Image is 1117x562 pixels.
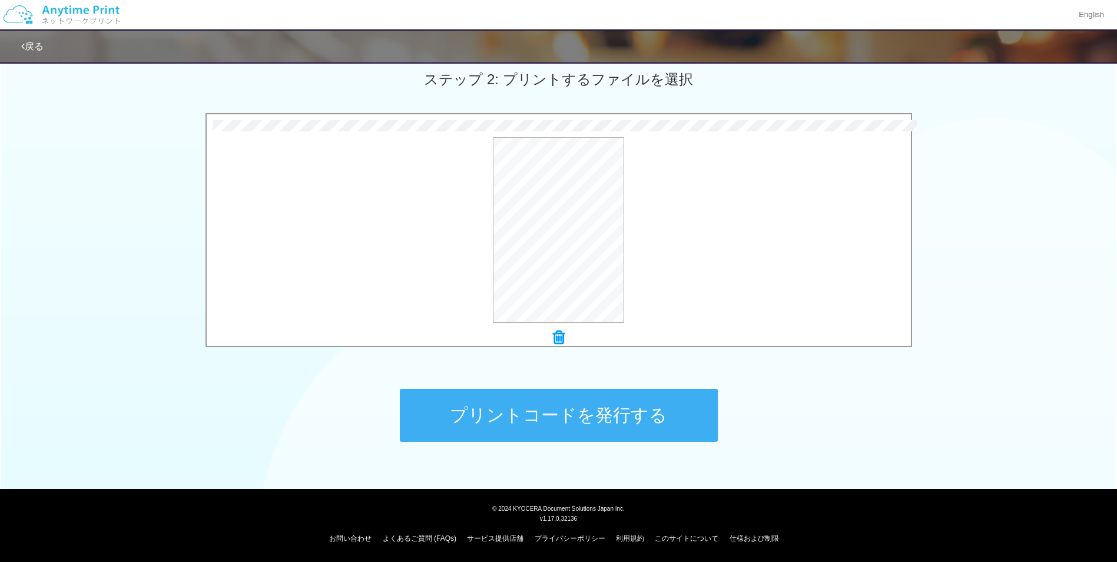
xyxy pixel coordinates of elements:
[329,534,372,543] a: お問い合わせ
[424,71,692,87] span: ステップ 2: プリントするファイルを選択
[467,534,523,543] a: サービス提供店舗
[535,534,605,543] a: プライバシーポリシー
[655,534,718,543] a: このサイトについて
[21,41,44,51] a: 戻る
[540,515,577,522] span: v1.17.0.32136
[616,534,644,543] a: 利用規約
[383,534,456,543] a: よくあるご質問 (FAQs)
[730,534,779,543] a: 仕様および制限
[492,504,625,512] span: © 2024 KYOCERA Document Solutions Japan Inc.
[400,389,718,442] button: プリントコードを発行する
